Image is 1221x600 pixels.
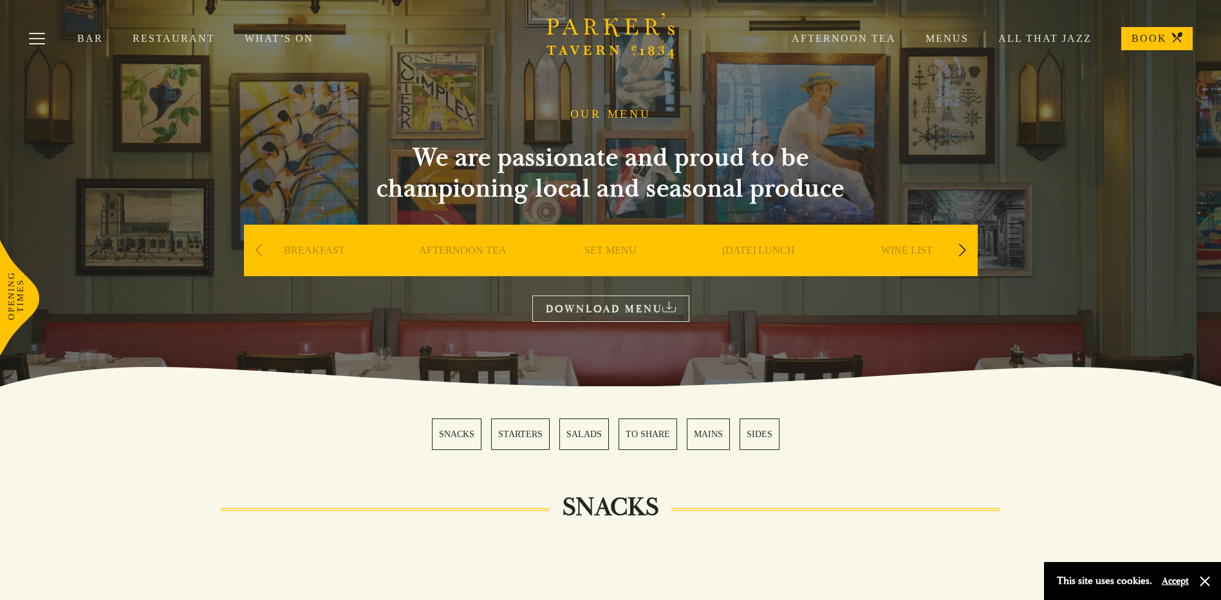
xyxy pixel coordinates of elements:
button: Close and accept [1198,575,1211,588]
a: 1 / 6 [432,418,481,450]
a: WINE LIST [881,244,933,295]
div: 5 / 9 [836,225,978,315]
a: 2 / 6 [491,418,550,450]
div: Next slide [954,236,971,265]
div: 1 / 9 [244,225,386,315]
h1: OUR MENU [570,108,651,122]
h2: We are passionate and proud to be championing local and seasonal produce [353,142,868,204]
a: [DATE] LUNCH [722,244,795,295]
div: 4 / 9 [688,225,830,315]
a: BREAKFAST [284,244,345,295]
div: 2 / 9 [392,225,534,315]
a: AFTERNOON TEA [419,244,507,295]
p: This site uses cookies. [1057,572,1152,590]
button: Accept [1162,575,1189,587]
a: 3 / 6 [559,418,609,450]
a: SET MENU [584,244,637,295]
a: DOWNLOAD MENU [532,295,689,322]
div: Previous slide [250,236,268,265]
a: 5 / 6 [687,418,730,450]
a: 4 / 6 [619,418,677,450]
h2: SNACKS [550,492,671,523]
a: 6 / 6 [740,418,779,450]
div: 3 / 9 [540,225,682,315]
